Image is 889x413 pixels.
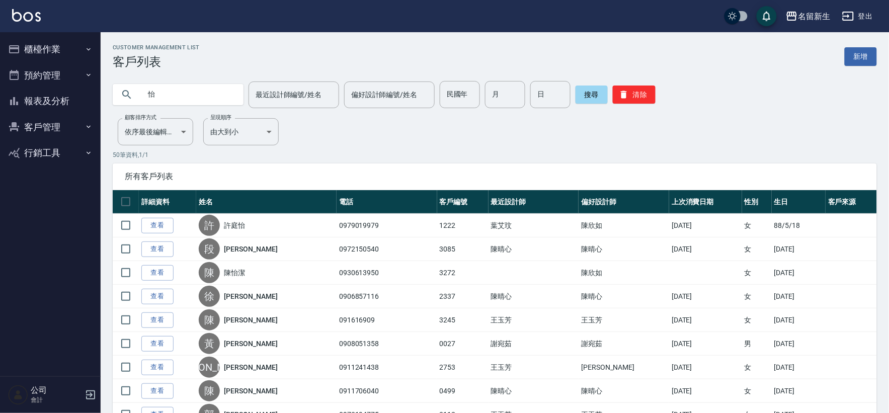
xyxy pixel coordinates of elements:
[199,357,220,378] div: [PERSON_NAME]
[437,332,489,356] td: 0027
[224,315,277,325] a: [PERSON_NAME]
[845,47,877,66] a: 新增
[141,289,174,304] a: 查看
[772,379,826,403] td: [DATE]
[772,356,826,379] td: [DATE]
[826,190,877,214] th: 客戶來源
[669,190,742,214] th: 上次消費日期
[613,86,656,104] button: 清除
[224,339,277,349] a: [PERSON_NAME]
[772,214,826,237] td: 88/5/18
[579,285,669,308] td: 陳晴心
[742,190,772,214] th: 性別
[772,190,826,214] th: 生日
[742,356,772,379] td: 女
[199,286,220,307] div: 徐
[224,244,277,254] a: [PERSON_NAME]
[8,385,28,405] img: Person
[669,237,742,261] td: [DATE]
[489,237,579,261] td: 陳晴心
[31,385,82,395] h5: 公司
[782,6,834,27] button: 名留新生
[579,356,669,379] td: [PERSON_NAME]
[669,356,742,379] td: [DATE]
[489,332,579,356] td: 謝宛茹
[199,309,220,331] div: 陳
[757,6,777,26] button: save
[141,265,174,281] a: 查看
[772,261,826,285] td: [DATE]
[199,238,220,260] div: 段
[199,262,220,283] div: 陳
[579,332,669,356] td: 謝宛茹
[437,308,489,332] td: 3245
[437,356,489,379] td: 2753
[118,118,193,145] div: 依序最後編輯時間
[579,237,669,261] td: 陳晴心
[742,261,772,285] td: 女
[437,214,489,237] td: 1222
[576,86,608,104] button: 搜尋
[141,312,174,328] a: 查看
[4,62,97,89] button: 預約管理
[838,7,877,26] button: 登出
[437,190,489,214] th: 客戶編號
[113,150,877,159] p: 50 筆資料, 1 / 1
[31,395,82,404] p: 會計
[203,118,279,145] div: 由大到小
[579,261,669,285] td: 陳欣如
[798,10,830,23] div: 名留新生
[437,261,489,285] td: 3272
[489,214,579,237] td: 葉艾玟
[337,332,437,356] td: 0908051358
[141,81,235,108] input: 搜尋關鍵字
[579,379,669,403] td: 陳晴心
[224,386,277,396] a: [PERSON_NAME]
[4,140,97,166] button: 行銷工具
[224,268,245,278] a: 陳怡潔
[141,336,174,352] a: 查看
[113,55,200,69] h3: 客戶列表
[669,332,742,356] td: [DATE]
[12,9,41,22] img: Logo
[139,190,196,214] th: 詳細資料
[489,190,579,214] th: 最近設計師
[742,379,772,403] td: 女
[489,356,579,379] td: 王玉芳
[337,190,437,214] th: 電話
[224,362,277,372] a: [PERSON_NAME]
[141,383,174,399] a: 查看
[4,36,97,62] button: 櫃檯作業
[437,285,489,308] td: 2337
[742,285,772,308] td: 女
[337,237,437,261] td: 0972150540
[579,214,669,237] td: 陳欣如
[669,214,742,237] td: [DATE]
[141,360,174,375] a: 查看
[489,308,579,332] td: 王玉芳
[742,308,772,332] td: 女
[742,237,772,261] td: 女
[113,44,200,51] h2: Customer Management List
[199,380,220,401] div: 陳
[337,214,437,237] td: 0979019979
[196,190,337,214] th: 姓名
[437,237,489,261] td: 3085
[337,285,437,308] td: 0906857116
[772,237,826,261] td: [DATE]
[125,172,865,182] span: 所有客戶列表
[199,333,220,354] div: 黃
[337,261,437,285] td: 0930613950
[337,379,437,403] td: 0911706040
[4,114,97,140] button: 客戶管理
[669,308,742,332] td: [DATE]
[742,332,772,356] td: 男
[437,379,489,403] td: 0499
[772,308,826,332] td: [DATE]
[224,291,277,301] a: [PERSON_NAME]
[210,114,231,121] label: 呈現順序
[224,220,245,230] a: 許庭怡
[669,379,742,403] td: [DATE]
[742,214,772,237] td: 女
[141,241,174,257] a: 查看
